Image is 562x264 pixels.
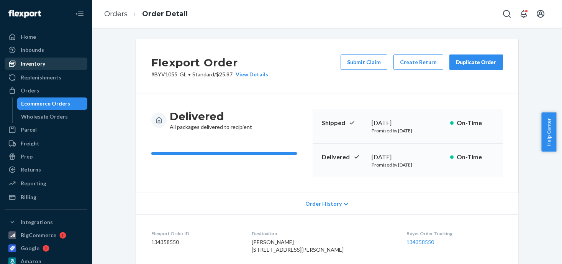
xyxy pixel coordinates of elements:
[21,193,36,201] div: Billing
[21,153,33,160] div: Prep
[21,244,39,252] div: Google
[406,230,503,237] dt: Buyer Order Tracking
[21,60,45,68] div: Inventory
[322,153,365,162] p: Delivered
[17,111,88,123] a: Wholesale Orders
[21,140,39,147] div: Freight
[533,6,548,21] button: Open account menu
[5,177,87,190] a: Reporting
[233,71,268,78] button: View Details
[21,100,70,107] div: Ecommerce Orders
[21,231,56,239] div: BigCommerce
[322,119,365,127] p: Shipped
[5,31,87,43] a: Home
[457,153,494,162] p: On-Time
[5,150,87,163] a: Prep
[17,97,88,110] a: Ecommerce Orders
[499,6,514,21] button: Open Search Box
[21,46,44,54] div: Inbounds
[513,241,554,260] iframe: Opens a widget where you can chat to one of our agents
[372,162,444,168] p: Promised by [DATE]
[72,6,87,21] button: Close Navigation
[5,71,87,84] a: Replenishments
[516,6,531,21] button: Open notifications
[305,200,342,208] span: Order History
[252,230,394,237] dt: Destination
[21,180,46,187] div: Reporting
[142,10,188,18] a: Order Detail
[449,54,503,70] button: Duplicate Order
[8,10,41,18] img: Flexport logo
[21,218,53,226] div: Integrations
[151,71,268,78] p: # BYV1055_GL / $25.87
[104,10,128,18] a: Orders
[21,33,36,41] div: Home
[170,109,252,123] h3: Delivered
[5,242,87,254] a: Google
[372,119,444,127] div: [DATE]
[5,58,87,70] a: Inventory
[21,166,41,173] div: Returns
[21,126,37,134] div: Parcel
[372,127,444,134] p: Promised by [DATE]
[5,191,87,203] a: Billing
[21,87,39,94] div: Orders
[457,119,494,127] p: On-Time
[5,229,87,241] a: BigCommerce
[151,54,268,71] h2: Flexport Order
[5,216,87,228] button: Integrations
[151,230,240,237] dt: Flexport Order ID
[406,239,434,245] a: 134358550
[456,58,496,66] div: Duplicate Order
[21,74,61,81] div: Replenishments
[541,112,556,152] button: Help Center
[188,71,191,78] span: •
[252,239,344,253] span: [PERSON_NAME] [STREET_ADDRESS][PERSON_NAME]
[341,54,387,70] button: Submit Claim
[192,71,214,78] span: Standard
[21,113,68,120] div: Wholesale Orders
[5,44,87,56] a: Inbounds
[5,137,87,150] a: Freight
[393,54,443,70] button: Create Return
[372,153,444,162] div: [DATE]
[5,84,87,97] a: Orders
[170,109,252,131] div: All packages delivered to recipient
[5,163,87,176] a: Returns
[5,124,87,136] a: Parcel
[151,238,240,246] dd: 134358550
[98,3,194,25] ol: breadcrumbs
